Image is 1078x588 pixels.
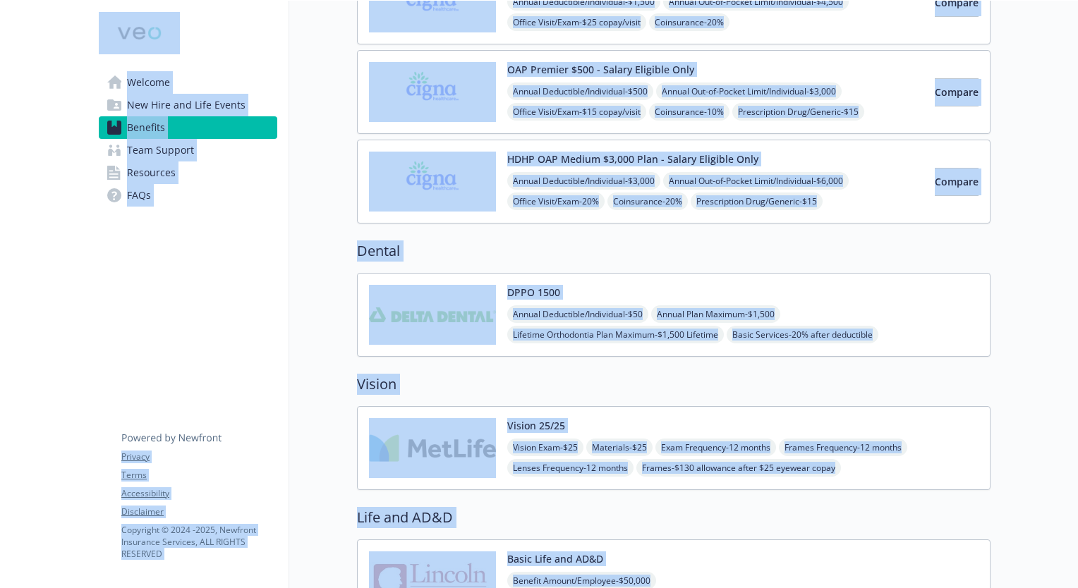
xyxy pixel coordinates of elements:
[507,62,694,77] button: OAP Premier $500 - Salary Eligible Only
[121,506,277,518] a: Disclaimer
[99,139,277,161] a: Team Support
[507,551,603,566] button: Basic Life and AD&D
[586,439,653,456] span: Materials - $25
[99,116,277,139] a: Benefits
[507,103,646,121] span: Office Visit/Exam - $15 copay/visit
[507,152,758,166] button: HDHP OAP Medium $3,000 Plan - Salary Eligible Only
[649,103,729,121] span: Coinsurance - 10%
[779,439,907,456] span: Frames Frequency - 12 months
[99,94,277,116] a: New Hire and Life Events
[935,85,979,99] span: Compare
[127,184,151,207] span: FAQs
[649,13,729,31] span: Coinsurance - 20%
[507,418,565,433] button: Vision 25/25
[935,168,979,196] button: Compare
[935,175,979,188] span: Compare
[507,13,646,31] span: Office Visit/Exam - $25 copay/visit
[127,71,170,94] span: Welcome
[507,172,660,190] span: Annual Deductible/Individual - $3,000
[691,192,823,210] span: Prescription Drug/Generic - $15
[607,192,688,210] span: Coinsurance - 20%
[127,116,165,139] span: Benefits
[99,184,277,207] a: FAQs
[507,439,583,456] span: Vision Exam - $25
[507,82,653,100] span: Annual Deductible/Individual - $500
[663,172,849,190] span: Annual Out-of-Pocket Limit/Individual - $6,000
[121,469,277,482] a: Terms
[507,326,724,343] span: Lifetime Orthodontia Plan Maximum - $1,500 Lifetime
[99,161,277,184] a: Resources
[369,152,496,212] img: CIGNA carrier logo
[636,459,841,477] span: Frames - $130 allowance after $25 eyewear copay
[651,305,780,323] span: Annual Plan Maximum - $1,500
[121,524,277,560] p: Copyright © 2024 - 2025 , Newfront Insurance Services, ALL RIGHTS RESERVED
[121,487,277,500] a: Accessibility
[369,285,496,345] img: Delta Dental Insurance Company carrier logo
[357,374,991,395] h2: Vision
[935,78,979,106] button: Compare
[127,161,176,184] span: Resources
[357,507,991,528] h2: Life and AD&D
[369,418,496,478] img: Metlife Inc carrier logo
[357,240,991,262] h2: Dental
[507,285,560,300] button: DPPO 1500
[732,103,864,121] span: Prescription Drug/Generic - $15
[121,451,277,463] a: Privacy
[127,139,194,161] span: Team Support
[99,71,277,94] a: Welcome
[727,326,878,343] span: Basic Services - 20% after deductible
[507,305,648,323] span: Annual Deductible/Individual - $50
[369,62,496,122] img: CIGNA carrier logo
[507,192,605,210] span: Office Visit/Exam - 20%
[655,439,776,456] span: Exam Frequency - 12 months
[507,459,634,477] span: Lenses Frequency - 12 months
[127,94,246,116] span: New Hire and Life Events
[656,82,842,100] span: Annual Out-of-Pocket Limit/Individual - $3,000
